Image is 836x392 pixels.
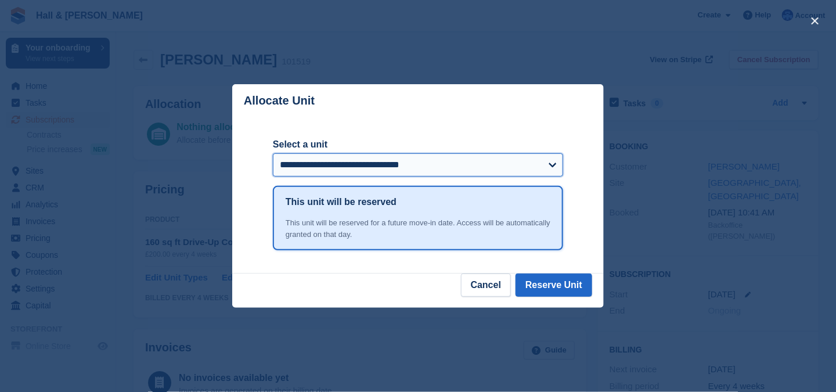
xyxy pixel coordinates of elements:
[806,12,824,30] button: close
[273,138,563,152] label: Select a unit
[244,94,315,107] p: Allocate Unit
[516,274,592,297] button: Reserve Unit
[286,195,397,209] h1: This unit will be reserved
[461,274,511,297] button: Cancel
[286,217,550,240] div: This unit will be reserved for a future move-in date. Access will be automatically granted on tha...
